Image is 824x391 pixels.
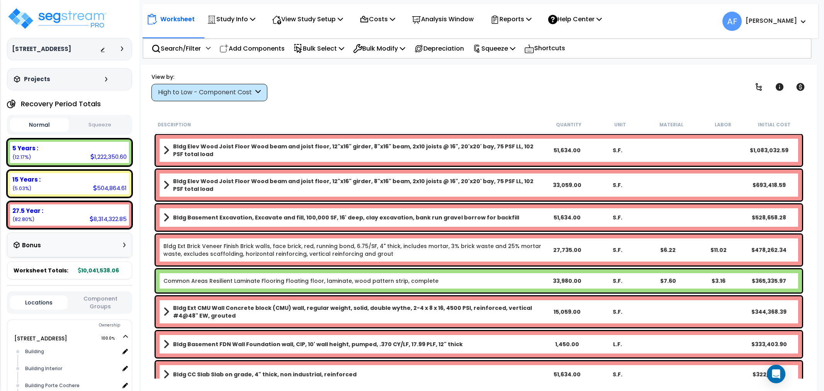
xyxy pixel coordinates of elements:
div: Ownership [23,321,132,330]
small: Labor [715,122,731,128]
p: Search/Filter [151,43,201,54]
div: Open Intercom Messenger [767,365,785,383]
img: logo_pro_r.png [7,7,107,30]
p: Analysis Window [412,14,474,24]
div: 51,634.00 [542,146,593,154]
small: Unit [614,122,626,128]
p: Help Center [548,14,602,24]
div: $365,335.97 [744,277,794,285]
p: Bulk Modify [353,43,405,54]
div: $3.16 [693,277,744,285]
b: [PERSON_NAME] [746,17,797,25]
a: Individual Item [163,242,542,258]
p: Add Components [219,43,285,54]
a: Individual Item [163,277,438,285]
p: Worksheet [160,14,195,24]
div: $528,658.28 [744,214,794,221]
div: Shortcuts [520,39,569,58]
small: 12.172941960646217% [12,154,31,160]
div: S.F. [592,181,643,189]
small: Material [659,122,683,128]
b: Bldg Elev Wood Joist Floor Wood beam and joist floor, 12"x16" girder, 8"x16" beam, 2x10 joists @ ... [173,177,542,193]
small: 82.79929628629023% [12,216,34,223]
div: Building Interior [23,364,120,373]
small: Initial Cost [758,122,790,128]
p: Squeeze [473,43,515,54]
div: View by: [151,73,267,81]
a: Assembly Title [163,177,542,193]
div: $7.60 [643,277,693,285]
a: Assembly Title [163,304,542,320]
small: Quantity [556,122,581,128]
div: L.F. [592,340,643,348]
div: S.F. [592,277,643,285]
a: Assembly Title [163,143,542,158]
span: AF [722,12,742,31]
div: 504,864.61 [93,184,127,192]
div: $333,403.90 [744,340,794,348]
div: 27,735.00 [542,246,593,254]
a: Assembly Title [163,339,542,350]
div: $344,368.39 [744,308,794,316]
b: Bldg Elev Wood Joist Floor Wood beam and joist floor, 12"x16" girder, 8"x16" beam, 2x10 joists @ ... [173,143,542,158]
span: 100.0% [101,334,122,343]
b: 15 Years : [12,175,41,184]
div: Add Components [215,39,289,58]
div: 15,059.00 [542,308,593,316]
b: Bldg Ext CMU Wall Concrete block (CMU) wall, regular weight, solid, double wythe, 2-4 x 8 x 16, 4... [173,304,542,320]
div: High to Low - Component Cost [158,88,253,97]
p: Costs [360,14,395,24]
div: $322,225.81 [744,371,794,378]
b: 5 Years : [12,144,38,152]
div: S.F. [592,308,643,316]
p: View Study Setup [272,14,343,24]
button: Locations [10,296,68,309]
p: Shortcuts [524,43,565,54]
div: S.F. [592,214,643,221]
p: Bulk Select [294,43,344,54]
div: S.F. [592,371,643,378]
a: Assembly Title [163,212,542,223]
b: Bldg CC Slab Slab on grade, 4" thick, non industrial, reinforced [173,371,357,378]
div: 51,634.00 [542,214,593,221]
div: 8,314,322.85 [90,215,127,223]
h3: Projects [24,75,50,83]
b: 27.5 Year : [12,207,43,215]
div: S.F. [592,246,643,254]
p: Depreciation [414,43,464,54]
b: Bldg Basement Excavation, Excavate and fill, 100,000 SF, 16' deep, clay excavation, bank run grav... [173,214,519,221]
small: 5.0277617530635546% [12,185,31,192]
a: [STREET_ADDRESS] 100.0% [14,335,67,342]
span: Worksheet Totals: [14,267,68,274]
div: 51,634.00 [542,371,593,378]
a: Assembly Title [163,369,542,380]
div: S.F. [592,146,643,154]
div: 1,450.00 [542,340,593,348]
div: Building Porte Cochere [23,381,120,390]
small: Description [158,122,191,128]
div: $693,418.59 [744,181,794,189]
h3: Bonus [22,242,41,249]
div: $478,262.34 [744,246,794,254]
div: 33,059.00 [542,181,593,189]
div: $6.22 [643,246,693,254]
div: 1,222,350.60 [90,153,127,161]
div: $1,083,032.59 [744,146,794,154]
b: 10,041,538.06 [78,267,119,274]
p: Reports [490,14,532,24]
button: Normal [10,118,69,132]
p: Study Info [207,14,255,24]
button: Component Groups [71,294,129,311]
button: Squeeze [71,118,129,132]
div: 33,980.00 [542,277,593,285]
div: Depreciation [410,39,468,58]
h3: [STREET_ADDRESS] [12,45,71,53]
div: $11.02 [693,246,744,254]
b: Bldg Basement FDN Wall Foundation wall, CIP, 10' wall height, pumped, .370 CY/LF, 17.99 PLF, 12" ... [173,340,463,348]
div: Building [23,347,120,356]
h4: Recovery Period Totals [21,100,101,108]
